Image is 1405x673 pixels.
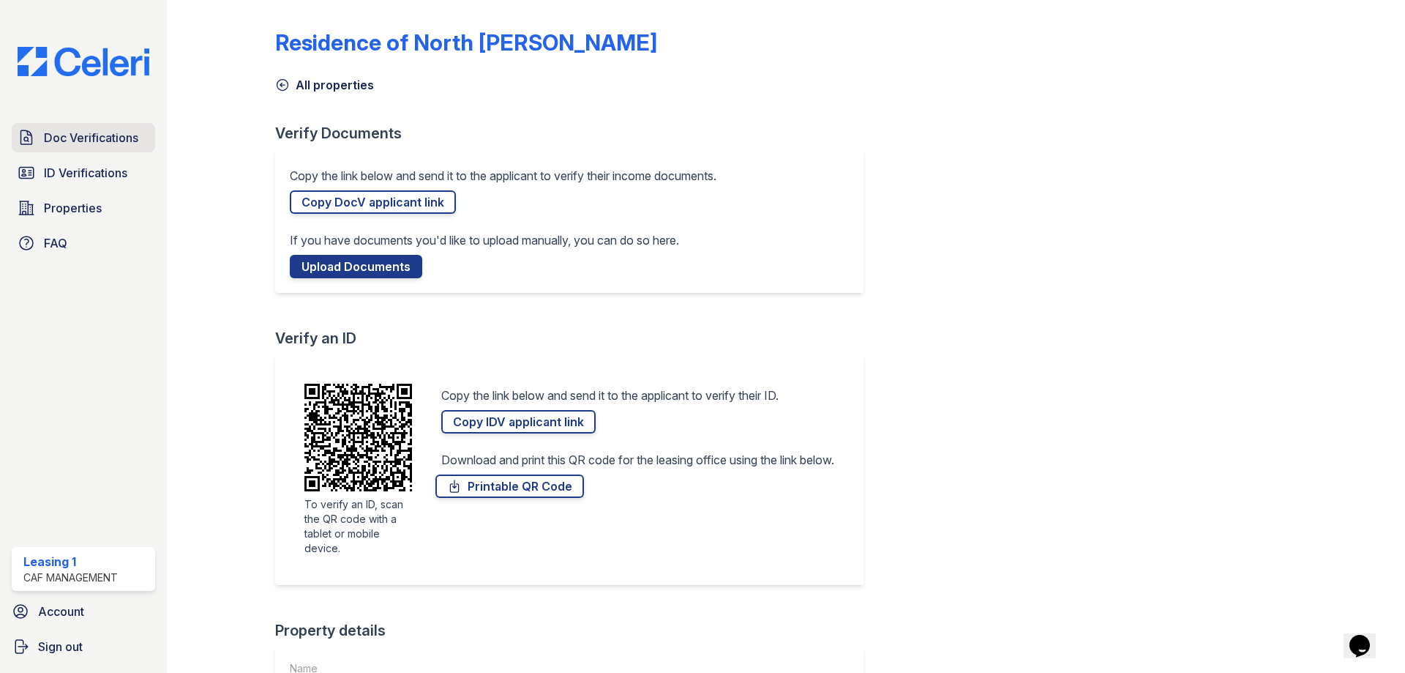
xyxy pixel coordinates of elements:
p: Copy the link below and send it to the applicant to verify their income documents. [290,167,716,185]
a: All properties [275,76,374,94]
a: Upload Documents [290,255,422,278]
a: Printable QR Code [435,475,584,498]
p: Download and print this QR code for the leasing office using the link below. [441,451,834,469]
a: ID Verifications [12,158,155,187]
div: Verify an ID [275,328,875,349]
a: Sign out [6,632,161,661]
div: CAF Management [23,570,118,585]
a: Properties [12,193,155,223]
iframe: chat widget [1344,614,1390,658]
div: Verify Documents [275,123,875,144]
div: Leasing 1 [23,553,118,570]
span: ID Verifications [44,164,127,182]
span: Doc Verifications [44,129,138,146]
p: If you have documents you'd like to upload manually, you can do so here. [290,231,679,249]
a: FAQ [12,228,155,258]
p: Copy the link below and send it to the applicant to verify their ID. [441,387,779,404]
div: To verify an ID, scan the QR code with a tablet or mobile device. [304,497,412,556]
span: Properties [44,199,102,217]
div: Property details [275,620,875,641]
span: Sign out [38,638,83,655]
a: Doc Verifications [12,123,155,152]
div: Residence of North [PERSON_NAME] [275,29,657,56]
a: Account [6,597,161,626]
span: Account [38,603,84,620]
span: FAQ [44,234,67,252]
img: CE_Logo_Blue-a8612792a0a2168367f1c8372b55b34899dd931a85d93a1a3d3e32e68fde9ad4.png [6,47,161,76]
a: Copy IDV applicant link [441,410,596,434]
a: Copy DocV applicant link [290,190,456,214]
